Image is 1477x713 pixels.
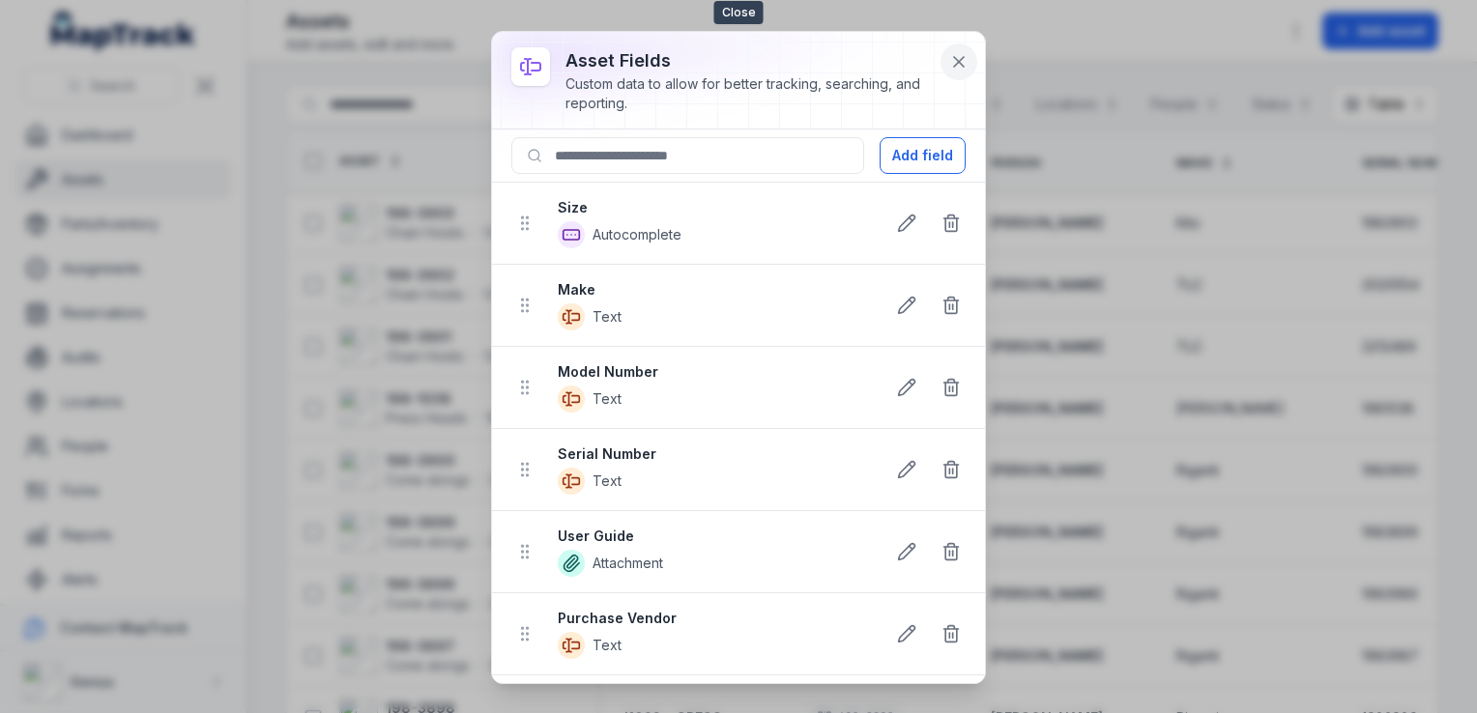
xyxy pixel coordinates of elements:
h3: asset fields [565,47,935,74]
strong: Purchase Vendor [558,609,869,628]
span: Close [714,1,764,24]
strong: User Guide [558,527,869,546]
div: Custom data to allow for better tracking, searching, and reporting. [565,74,935,113]
span: Text [593,636,622,655]
strong: Model Number [558,362,869,382]
span: Attachment [593,554,663,573]
strong: Serial Number [558,444,869,464]
button: Add field [880,137,966,174]
strong: Make [558,280,869,299]
strong: Size [558,198,869,217]
span: Text [593,471,622,491]
span: Text [593,389,622,409]
span: Autocomplete [593,225,681,244]
span: Text [593,307,622,327]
